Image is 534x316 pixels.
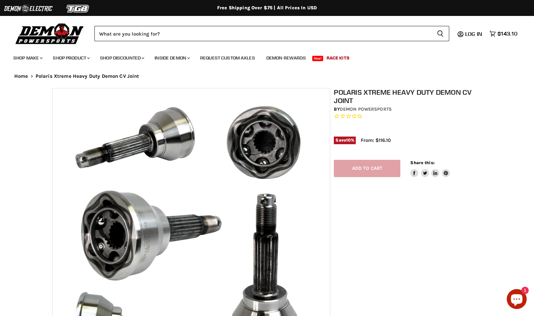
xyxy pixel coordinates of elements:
[8,49,516,65] ul: Main menu
[322,51,354,65] a: Race Kits
[14,73,28,79] a: Home
[465,31,482,37] span: Log in
[486,29,521,39] a: $143.10
[312,56,324,61] span: New!
[150,51,194,65] a: Inside Demon
[334,88,485,105] h1: Polaris Xtreme Heavy Duty Demon CV Joint
[340,106,392,112] a: Demon Powersports
[497,31,517,37] span: $143.10
[334,106,485,113] div: by
[334,113,485,120] span: Rated 0.0 out of 5 stars 0 reviews
[1,73,533,79] nav: Breadcrumbs
[8,51,47,65] a: Shop Make
[3,2,53,15] img: Demon Electric Logo 2
[334,137,356,144] span: Save %
[94,26,432,41] input: Search
[1,5,533,11] div: Free Shipping Over $75 | All Prices In USD
[432,26,449,41] button: Search
[462,31,486,37] a: Log in
[13,22,86,45] img: Demon Powersports
[95,51,148,65] a: Shop Discounted
[505,289,529,311] inbox-online-store-chat: Shopify online store chat
[53,2,103,15] img: TGB Logo 2
[410,160,450,177] aside: Share this:
[195,51,260,65] a: Request Custom Axles
[346,138,351,143] span: 10
[410,160,434,165] span: Share this:
[36,73,139,79] span: Polaris Xtreme Heavy Duty Demon CV Joint
[94,26,449,41] form: Product
[48,51,94,65] a: Shop Product
[261,51,311,65] a: Demon Rewards
[361,137,391,143] span: From: $116.10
